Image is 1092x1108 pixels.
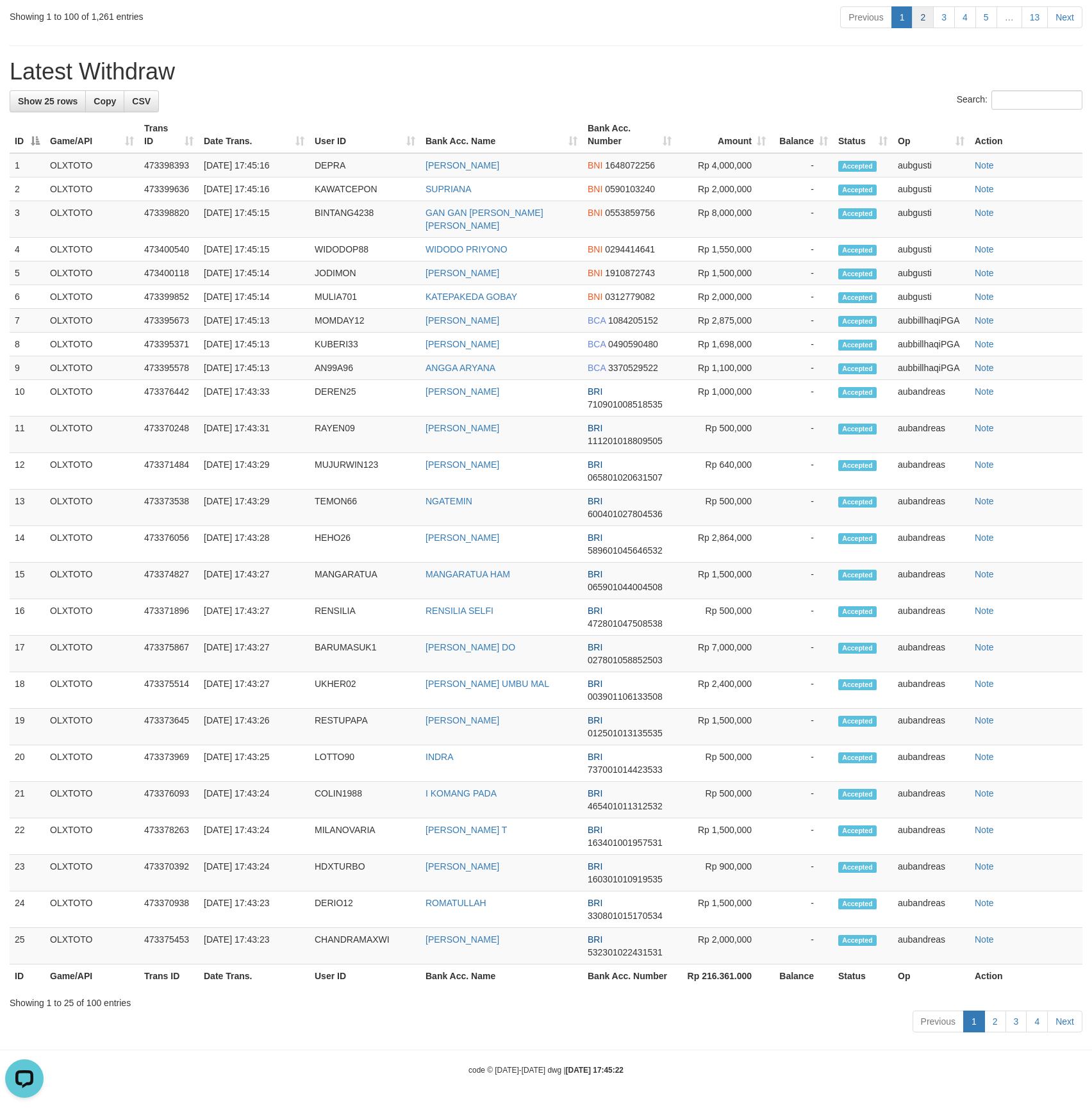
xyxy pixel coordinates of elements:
[10,745,45,782] td: 20
[893,178,970,201] td: aubgusti
[838,363,877,374] span: Accepted
[10,526,45,563] td: 14
[975,715,994,725] a: Note
[10,417,45,453] td: 11
[310,117,420,153] th: User ID: activate to sort column ascending
[838,570,877,581] span: Accepted
[139,380,199,417] td: 473376442
[139,356,199,380] td: 473395578
[997,6,1022,28] a: …
[588,339,606,349] span: BCA
[838,679,877,690] span: Accepted
[893,453,970,490] td: aubandreas
[588,268,602,278] span: BNI
[139,526,199,563] td: 473376056
[426,569,510,579] a: MANGARATUA HAM
[45,380,139,417] td: OLXTOTO
[975,861,994,872] a: Note
[771,380,833,417] td: -
[893,153,970,178] td: aubgusti
[45,309,139,333] td: OLXTOTO
[588,496,602,506] span: BRI
[912,6,934,28] a: 2
[310,490,420,526] td: TEMON66
[426,423,499,433] a: [PERSON_NAME]
[833,117,893,153] th: Status: activate to sort column ascending
[771,709,833,745] td: -
[588,184,602,194] span: BNI
[588,399,663,409] span: Copy 710901008518535 to clipboard
[426,715,499,725] a: [PERSON_NAME]
[677,709,771,745] td: Rp 1,500,000
[588,728,663,738] span: Copy 012501013135535 to clipboard
[677,417,771,453] td: Rp 500,000
[838,533,877,544] span: Accepted
[10,453,45,490] td: 12
[975,569,994,579] a: Note
[1047,6,1082,28] a: Next
[426,533,499,543] a: [PERSON_NAME]
[771,117,833,153] th: Balance: activate to sort column ascending
[139,261,199,285] td: 473400118
[199,153,310,178] td: [DATE] 17:45:16
[838,340,877,351] span: Accepted
[677,672,771,709] td: Rp 2,400,000
[771,453,833,490] td: -
[771,261,833,285] td: -
[588,244,602,254] span: BNI
[677,309,771,333] td: Rp 2,875,000
[10,201,45,238] td: 3
[838,716,877,727] span: Accepted
[10,285,45,309] td: 6
[5,5,44,44] button: Open LiveChat chat widget
[45,563,139,599] td: OLXTOTO
[771,238,833,261] td: -
[199,636,310,672] td: [DATE] 17:43:27
[139,709,199,745] td: 473373645
[45,709,139,745] td: OLXTOTO
[588,715,602,725] span: BRI
[677,636,771,672] td: Rp 7,000,000
[975,315,994,326] a: Note
[199,417,310,453] td: [DATE] 17:43:31
[975,268,994,278] a: Note
[975,244,994,254] a: Note
[139,636,199,672] td: 473375867
[10,117,45,153] th: ID: activate to sort column descending
[677,285,771,309] td: Rp 2,000,000
[771,490,833,526] td: -
[991,90,1082,110] input: Search:
[677,526,771,563] td: Rp 2,864,000
[838,606,877,617] span: Accepted
[588,642,602,652] span: BRI
[45,238,139,261] td: OLXTOTO
[771,285,833,309] td: -
[139,563,199,599] td: 473374827
[310,453,420,490] td: MUJURWIN123
[310,526,420,563] td: HEHO26
[588,292,602,302] span: BNI
[771,599,833,636] td: -
[10,261,45,285] td: 5
[199,709,310,745] td: [DATE] 17:43:26
[975,339,994,349] a: Note
[893,417,970,453] td: aubandreas
[10,309,45,333] td: 7
[199,453,310,490] td: [DATE] 17:43:29
[18,96,78,106] span: Show 25 rows
[583,117,677,153] th: Bank Acc. Number: activate to sort column ascending
[677,117,771,153] th: Amount: activate to sort column ascending
[771,309,833,333] td: -
[893,238,970,261] td: aubgusti
[891,6,913,28] a: 1
[605,208,655,218] span: Copy 0553859756 to clipboard
[771,356,833,380] td: -
[893,356,970,380] td: aubbillhaqiPGA
[426,898,486,908] a: ROMATULLAH
[838,424,877,434] span: Accepted
[588,618,663,629] span: Copy 472801047508538 to clipboard
[1047,1011,1082,1032] a: Next
[838,161,877,172] span: Accepted
[975,386,994,397] a: Note
[838,208,877,219] span: Accepted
